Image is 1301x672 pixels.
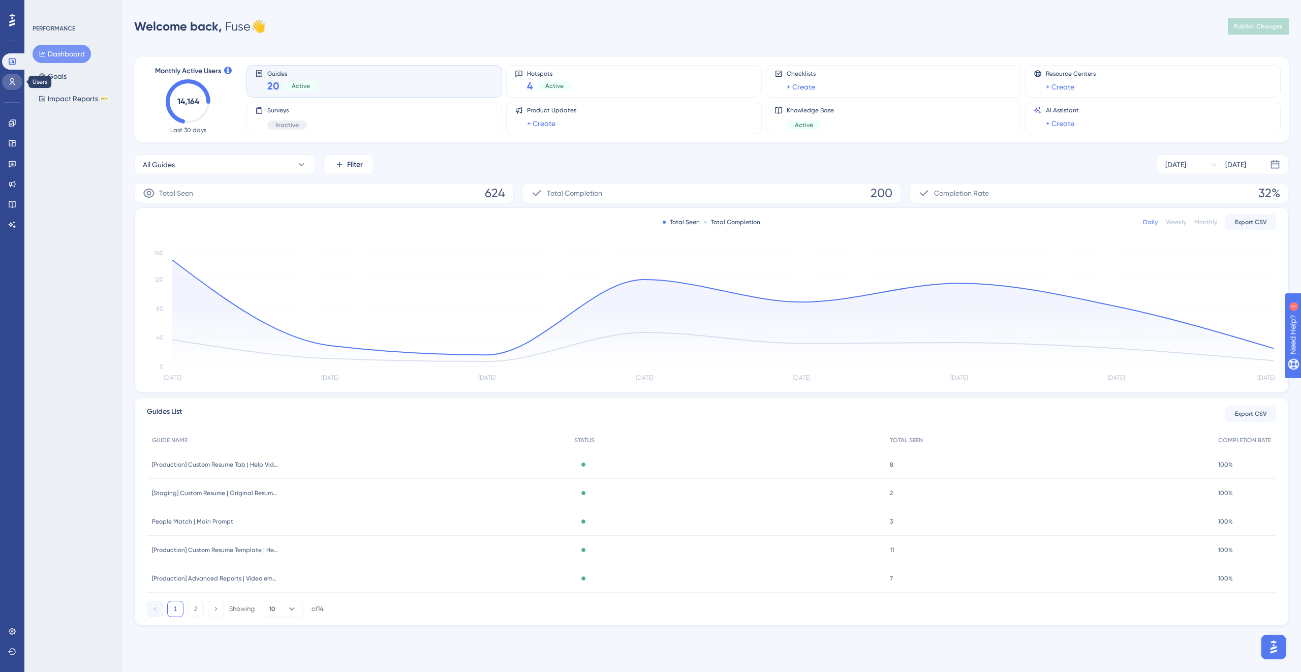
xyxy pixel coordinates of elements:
[574,436,595,444] span: STATUS
[1194,218,1217,226] div: Monthly
[527,70,572,77] span: Hotspots
[787,106,834,114] span: Knowledge Base
[1218,436,1271,444] span: COMPLETION RATE
[143,159,175,171] span: All Guides
[1046,106,1079,114] span: AI Assistant
[1225,214,1276,230] button: Export CSV
[1218,489,1233,497] span: 100%
[154,276,164,283] tspan: 120
[545,82,564,90] span: Active
[1257,374,1275,381] tspan: [DATE]
[267,70,318,77] span: Guides
[147,406,182,422] span: Guides List
[1166,218,1186,226] div: Weekly
[871,185,892,201] span: 200
[134,155,315,175] button: All Guides
[152,574,279,583] span: [Production] Advanced Reports | Video embed
[547,187,602,199] span: Total Completion
[1218,517,1233,526] span: 100%
[267,79,280,93] span: 20
[33,45,91,63] button: Dashboard
[1046,70,1096,78] span: Resource Centers
[323,155,374,175] button: Filter
[1258,185,1280,201] span: 32%
[134,18,266,35] div: Fuse 👋
[154,250,164,257] tspan: 160
[267,106,307,114] span: Surveys
[1107,374,1125,381] tspan: [DATE]
[636,374,653,381] tspan: [DATE]
[177,97,200,106] text: 14,164
[292,82,310,90] span: Active
[1225,406,1276,422] button: Export CSV
[155,65,221,77] span: Monthly Active Users
[1235,218,1267,226] span: Export CSV
[167,601,183,617] button: 1
[934,187,989,199] span: Completion Rate
[71,5,74,13] div: 1
[478,374,495,381] tspan: [DATE]
[485,185,505,201] span: 624
[950,374,968,381] tspan: [DATE]
[263,601,303,617] button: 10
[188,601,204,617] button: 2
[164,374,181,381] tspan: [DATE]
[33,67,73,85] button: Goals
[347,159,363,171] span: Filter
[24,3,64,15] span: Need Help?
[229,604,255,614] div: Showing
[156,334,164,341] tspan: 40
[152,461,279,469] span: [Production] Custom Resume Tab | Help Video embed
[160,363,164,370] tspan: 0
[890,461,893,469] span: 8
[890,436,923,444] span: TOTAL SEEN
[275,121,299,129] span: Inactive
[1143,218,1158,226] div: Daily
[795,121,813,129] span: Active
[159,187,193,199] span: Total Seen
[156,305,164,312] tspan: 80
[312,604,324,614] div: of 14
[152,517,233,526] span: People Match | Main Prompt
[793,374,810,381] tspan: [DATE]
[152,546,279,554] span: [Production] Custom Resume Template | Help Video embed
[269,605,275,613] span: 10
[1258,632,1289,662] iframe: UserGuiding AI Assistant Launcher
[170,126,206,134] span: Last 30 days
[1234,22,1283,30] span: Publish Changes
[1046,81,1074,93] a: + Create
[787,81,815,93] a: + Create
[1218,461,1233,469] span: 100%
[134,19,222,34] span: Welcome back,
[787,70,816,78] span: Checklists
[890,574,893,583] span: 7
[890,546,894,554] span: 11
[704,218,760,226] div: Total Completion
[100,96,109,101] div: BETA
[1218,546,1233,554] span: 100%
[152,489,279,497] span: [Staging] Custom Resume | Original Resume Tab | Agency Admins
[890,517,893,526] span: 3
[321,374,338,381] tspan: [DATE]
[1165,159,1186,171] div: [DATE]
[527,79,533,93] span: 4
[1225,159,1246,171] div: [DATE]
[890,489,893,497] span: 2
[1235,410,1267,418] span: Export CSV
[33,24,75,33] div: PERFORMANCE
[33,89,115,108] button: Impact ReportsBETA
[1046,117,1074,130] a: + Create
[663,218,700,226] div: Total Seen
[527,117,555,130] a: + Create
[152,436,188,444] span: GUIDE NAME
[1218,574,1233,583] span: 100%
[1228,18,1289,35] button: Publish Changes
[527,106,576,114] span: Product Updates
